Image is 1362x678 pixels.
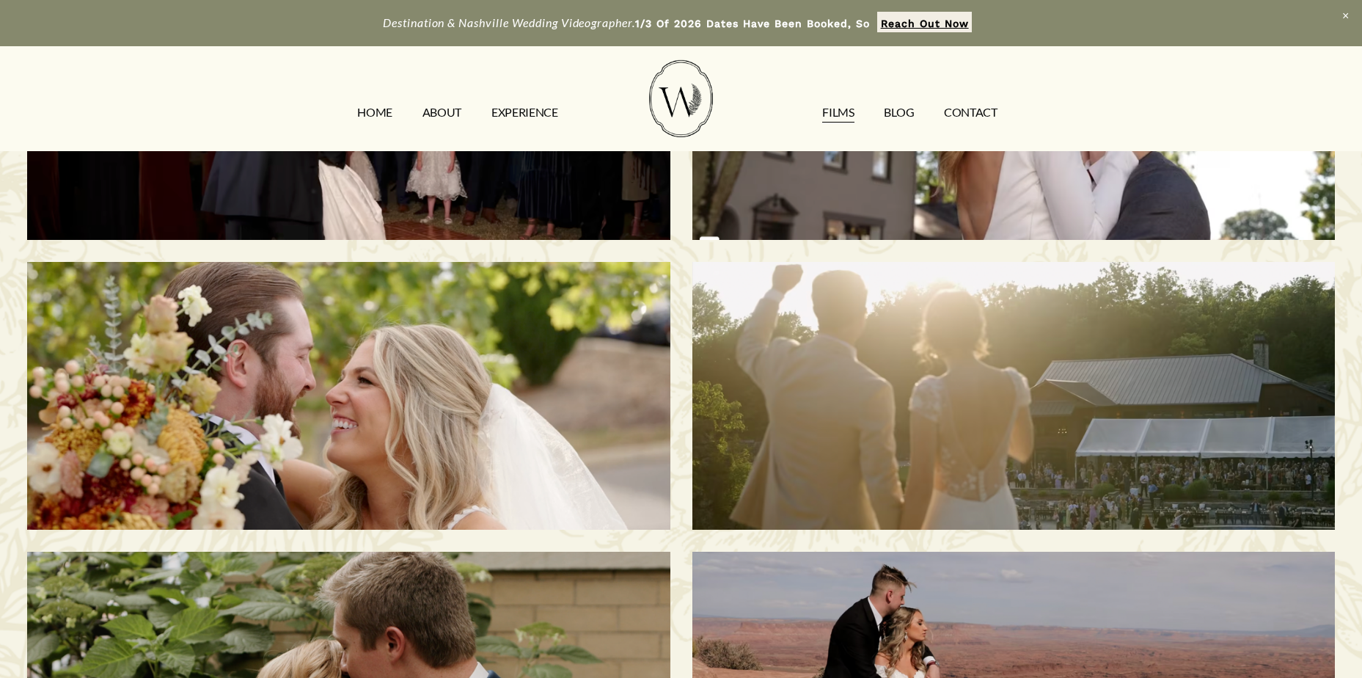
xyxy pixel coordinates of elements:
a: ABOUT [422,101,461,124]
a: HOME [357,101,392,124]
a: CONTACT [944,101,997,124]
a: Dean & Sani | Franklin, TN [692,262,1335,530]
a: Blog [884,101,914,124]
img: Wild Fern Weddings [649,60,712,137]
strong: Reach Out Now [881,18,969,29]
a: Melissa & Taylor | Nashville, TN [27,262,670,530]
a: EXPERIENCE [491,101,558,124]
a: Reach Out Now [877,12,972,32]
a: FILMS [822,101,854,124]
